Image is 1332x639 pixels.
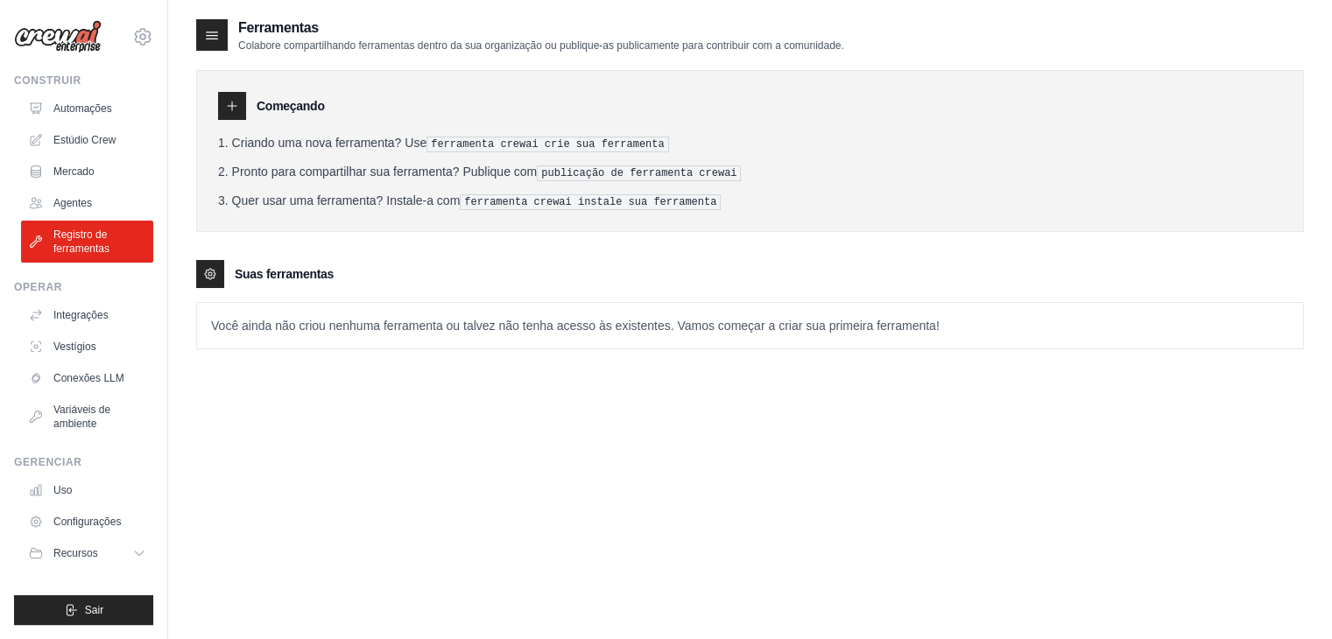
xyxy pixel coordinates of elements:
[53,341,96,353] font: Vestígios
[53,228,109,255] font: Registro de ferramentas
[85,604,103,616] font: Sair
[21,396,153,438] a: Variáveis ​​de ambiente
[53,165,95,178] font: Mercado
[431,138,664,151] font: ferramenta crewai crie sua ferramenta
[21,221,153,263] a: Registro de ferramentas
[53,134,116,146] font: Estúdio Crew
[53,547,98,559] font: Recursos
[21,301,153,329] a: Integrações
[21,158,153,186] a: Mercado
[14,595,153,625] button: Sair
[14,20,102,53] img: Logotipo
[21,95,153,123] a: Automações
[541,167,736,179] font: publicação de ferramenta crewai
[21,126,153,154] a: Estúdio Crew
[53,516,121,528] font: Configurações
[53,404,110,430] font: Variáveis ​​de ambiente
[235,267,334,281] font: Suas ferramentas
[14,74,81,87] font: Construir
[53,102,112,115] font: Automações
[53,484,72,496] font: Uso
[211,319,940,333] font: Você ainda não criou nenhuma ferramenta ou talvez não tenha acesso às existentes. Vamos começar a...
[21,508,153,536] a: Configurações
[14,281,62,293] font: Operar
[53,309,109,321] font: Integrações
[232,165,538,179] font: Pronto para compartilhar sua ferramenta? Publique com
[464,196,716,208] font: ferramenta crewai instale sua ferramenta
[257,99,325,113] font: Começando
[232,193,461,207] font: Quer usar uma ferramenta? Instale-a com
[21,476,153,504] a: Uso
[21,189,153,217] a: Agentes
[53,197,92,209] font: Agentes
[238,20,319,35] font: Ferramentas
[238,39,844,52] font: Colabore compartilhando ferramentas dentro da sua organização ou publique-as publicamente para co...
[53,372,124,384] font: Conexões LLM
[14,456,81,468] font: Gerenciar
[21,539,153,567] button: Recursos
[21,364,153,392] a: Conexões LLM
[21,333,153,361] a: Vestígios
[232,136,427,150] font: Criando uma nova ferramenta? Use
